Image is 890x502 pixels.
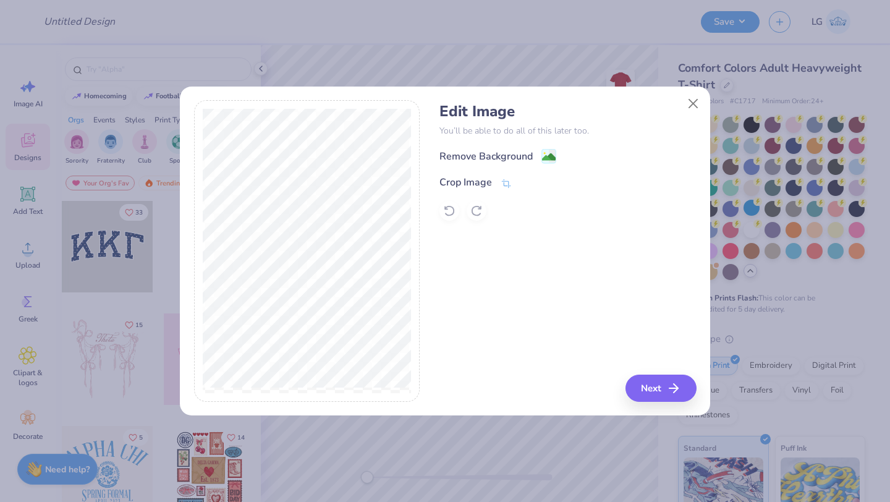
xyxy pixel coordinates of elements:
div: Remove Background [439,149,533,164]
button: Close [682,91,705,115]
div: Crop Image [439,175,492,190]
h4: Edit Image [439,103,696,121]
p: You’ll be able to do all of this later too. [439,124,696,137]
button: Next [625,375,697,402]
